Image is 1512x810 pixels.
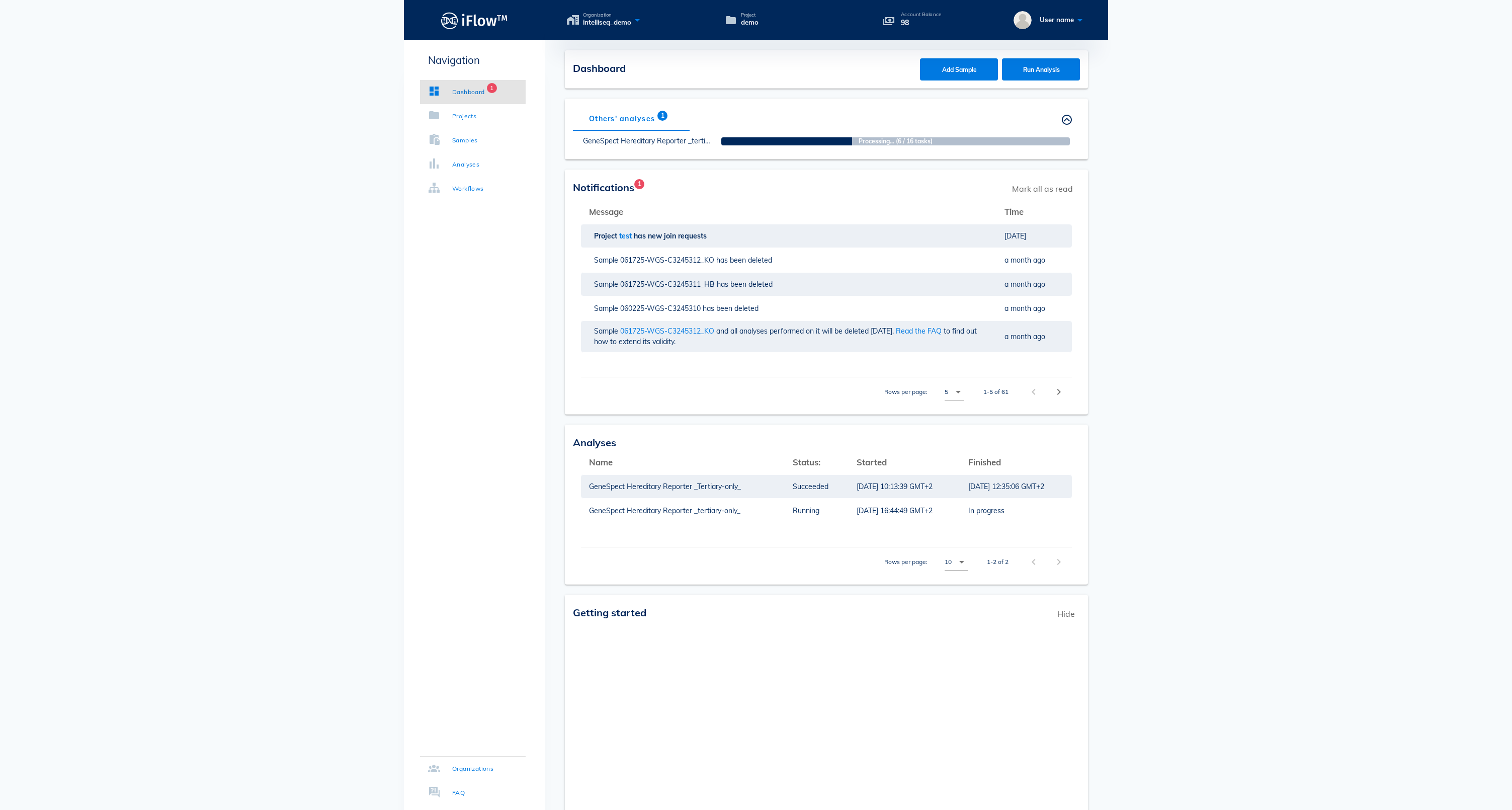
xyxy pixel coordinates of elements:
[573,436,616,449] span: Analyses
[452,184,484,194] div: Workflows
[583,13,631,18] span: Organization
[945,554,968,570] div: 10Rows per page:
[1007,178,1078,200] span: Mark all as read
[1004,256,1045,265] span: a month ago
[573,181,634,194] span: Notifications
[452,87,485,97] div: Dashboard
[620,327,716,336] span: 061725-WGS-C3245312_KO
[960,474,1072,499] td: [DATE] 12:35:06 GMT+2
[634,231,709,240] span: has new join requests
[1002,58,1080,80] button: Run Analysis
[996,200,1072,224] th: Time: Not sorted. Activate to sort ascending.
[968,457,1001,467] span: Finished
[594,231,619,240] span: Project
[983,387,1009,396] div: 1-5 of 61
[703,304,761,313] span: has been deleted
[634,179,644,189] span: Badge
[1040,16,1074,24] span: User name
[884,377,964,407] div: Rows per page:
[987,557,1009,566] div: 1-2 of 2
[581,474,785,499] td: GeneSpect Hereditary Reporter _Tertiary-only_
[920,58,998,80] button: Add Sample
[945,387,948,396] div: 5
[404,9,545,32] a: Logo
[1014,11,1032,29] img: User name
[785,450,849,474] th: Status:: Not sorted. Activate to sort ascending.
[1004,304,1045,313] span: a month ago
[1004,280,1045,289] span: a month ago
[1004,206,1024,217] span: Time
[573,606,646,619] span: Getting started
[756,137,1035,146] strong: Processing... (6 / 16 tasks)
[452,111,476,121] div: Projects
[896,327,942,336] a: Read the FAQ
[594,304,620,313] span: Sample
[581,200,996,224] th: Message
[884,547,968,577] div: Rows per page:
[452,135,478,145] div: Samples
[1004,231,1026,240] span: [DATE]
[1004,332,1045,341] span: a month ago
[785,474,849,499] td: Succeeded
[594,327,620,336] span: Sample
[583,136,734,145] a: GeneSpect Hereditary Reporter _tertiary-only_
[1050,383,1068,401] button: Next page
[1012,66,1070,73] span: Run Analysis
[857,457,887,467] span: Started
[452,764,493,774] div: Organizations
[620,256,716,265] span: 061725-WGS-C3245312_KO
[657,111,667,121] span: Badge
[901,17,941,28] p: 98
[581,499,785,523] td: GeneSpect Hereditary Reporter _tertiary-only_
[716,327,896,336] span: and all analyses performed on it will be deleted [DATE].
[945,557,952,566] div: 10
[573,107,671,131] div: Others' analyses
[741,13,759,18] span: Project
[583,18,631,28] span: intelliseq_demo
[716,256,774,265] span: has been deleted
[620,304,703,313] span: 060225-WGS-C3245310
[594,256,620,265] span: Sample
[793,457,820,467] span: Status:
[956,556,968,568] i: arrow_drop_down
[589,206,623,217] span: Message
[589,457,613,467] span: Name
[849,474,960,499] td: [DATE] 10:13:39 GMT+2
[420,52,526,68] p: Navigation
[619,231,634,240] span: test
[741,18,759,28] span: demo
[487,83,497,93] span: Badge
[849,450,960,474] th: Started: Not sorted. Activate to sort ascending.
[581,450,785,474] th: Name: Not sorted. Activate to sort ascending.
[901,12,941,17] p: Account Balance
[452,159,479,170] div: Analyses
[945,384,964,400] div: 5Rows per page:
[952,386,964,398] i: arrow_drop_down
[960,499,1072,523] td: In progress
[594,280,620,289] span: Sample
[717,280,775,289] span: has been deleted
[1052,603,1080,625] span: Hide
[573,62,626,74] span: Dashboard
[930,66,988,73] span: Add Sample
[960,450,1072,474] th: Finished: Not sorted. Activate to sort ascending.
[1053,386,1065,398] i: chevron_right
[620,280,717,289] span: 061725-WGS-C3245311_HB
[849,499,960,523] td: [DATE] 16:44:49 GMT+2
[452,788,465,798] div: FAQ
[785,499,849,523] td: Running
